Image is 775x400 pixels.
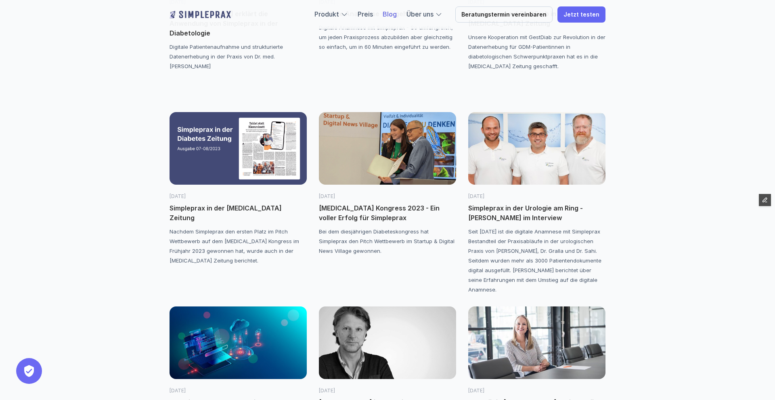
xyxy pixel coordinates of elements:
[319,193,456,200] p: [DATE]
[170,387,307,394] p: [DATE]
[319,227,456,256] p: Bei dem diesjährigen Diabeteskongress hat Simpleprax den Pitch Wettbewerb im Startup & Digital Ne...
[455,6,553,23] a: Beratungstermin vereinbaren
[563,11,599,18] p: Jetzt testen
[468,306,605,379] img: Portrait Eva Kösters
[557,6,605,23] a: Jetzt testen
[170,42,307,71] p: Digitale Patientenaufnahme und strukturierte Datenerhebung in der Praxis von Dr. med. [PERSON_NAME]
[759,194,771,206] button: Edit Framer Content
[170,306,307,379] img: Cloud Computing
[358,10,373,18] a: Preis
[319,306,456,379] img: Portrait Christoph Pies
[170,112,307,265] a: Simpleprax in der Diabetes Zeitung[DATE]Simpleprax in der [MEDICAL_DATA] ZeitungNachdem Simplepra...
[468,112,605,185] img: Portrait Ärzteteam Urologie am Ring
[170,193,307,200] p: [DATE]
[314,10,339,18] a: Produkt
[468,112,605,294] a: Portrait Ärzteteam Urologie am Ring[DATE]Simpleprax in der Urologie am Ring - [PERSON_NAME] im In...
[468,387,605,394] p: [DATE]
[461,11,547,18] p: Beratungstermin vereinbaren
[468,203,605,223] p: Simpleprax in der Urologie am Ring - [PERSON_NAME] im Interview
[170,112,307,185] img: Simpleprax in der Diabetes Zeitung
[170,227,307,265] p: Nachdem Simpleprax den ersten Platz im Pitch Wettbewerb auf dem [MEDICAL_DATA] Kongress im Frühja...
[319,23,456,52] p: Digitale Anamnese mit Simpleprax - So umfangreich, um jeden Praxisprozess abzubilden aber gleichz...
[468,32,605,71] p: Unsere Kooperation mit GestDiab zur Revolution in der Datenerhebung für GDM-Patientinnen in diabe...
[468,227,605,294] p: Seit [DATE] ist die digitale Anamnese mit Simpleprax Bestandteil der Praxisabläufe in der urologi...
[319,112,456,185] img: Simpleprax auf dem Diabetes-Kongress
[319,387,456,394] p: [DATE]
[319,203,456,223] p: [MEDICAL_DATA] Kongress 2023 - Ein voller Erfolg für Simpleprax
[468,193,605,200] p: [DATE]
[406,10,434,18] a: Über uns
[319,112,456,256] a: Simpleprax auf dem Diabetes-Kongress[DATE][MEDICAL_DATA] Kongress 2023 - Ein voller Erfolg für Si...
[170,203,307,223] p: Simpleprax in der [MEDICAL_DATA] Zeitung
[383,10,397,18] a: Blog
